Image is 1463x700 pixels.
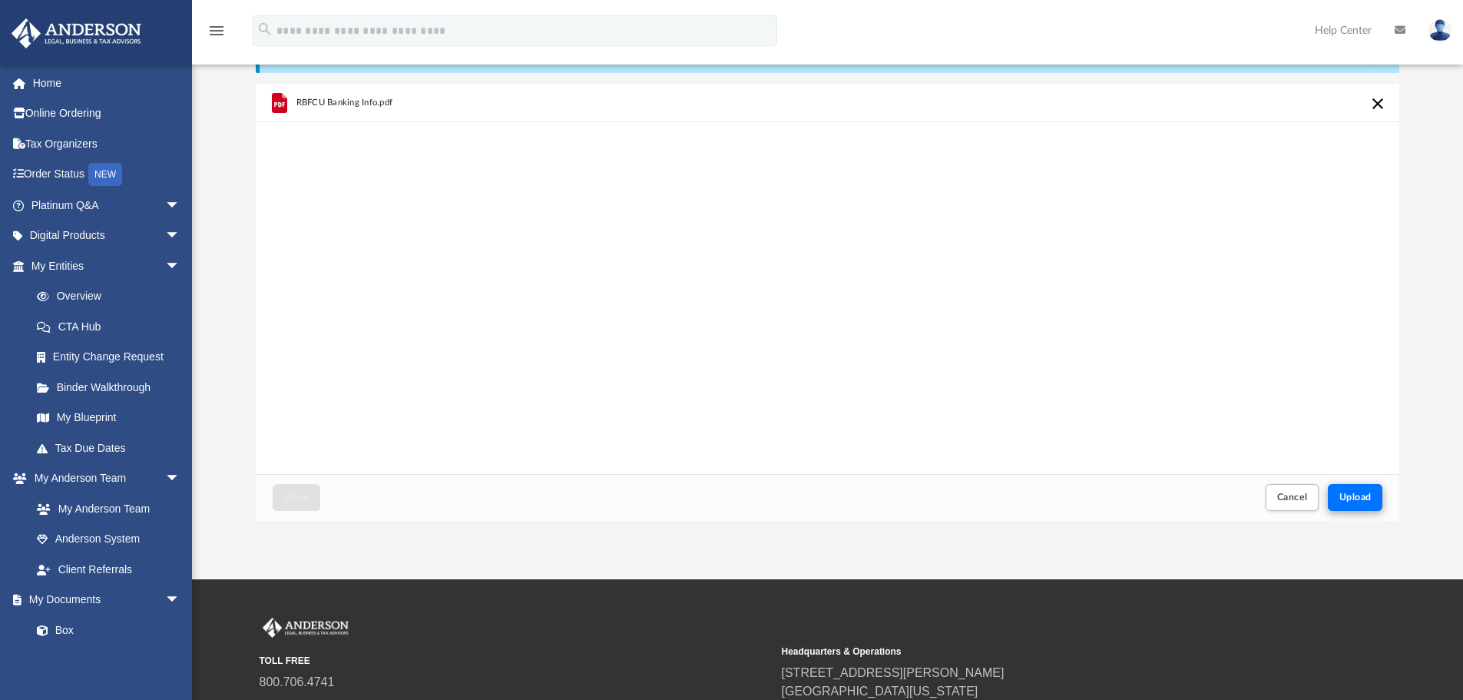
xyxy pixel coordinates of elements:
div: Upload [256,84,1400,521]
a: Platinum Q&Aarrow_drop_down [11,190,204,221]
button: Upload [1328,484,1383,511]
a: My Anderson Team [22,493,188,524]
a: My Documentsarrow_drop_down [11,585,196,615]
a: Tax Organizers [11,128,204,159]
a: Meeting Minutes [22,645,196,676]
a: menu [207,29,226,40]
img: Anderson Advisors Platinum Portal [7,18,146,48]
a: My Entitiesarrow_drop_down [11,250,204,281]
small: Headquarters & Operations [782,645,1293,659]
a: Home [11,68,204,98]
a: Anderson System [22,524,196,555]
a: Entity Change Request [22,342,204,373]
span: RBFCU Banking Info.pdf [296,98,392,108]
span: arrow_drop_down [165,190,196,221]
span: arrow_drop_down [165,463,196,495]
i: menu [207,22,226,40]
a: My Blueprint [22,403,196,433]
button: Cancel [1266,484,1319,511]
a: Tax Due Dates [22,433,204,463]
div: NEW [88,163,122,186]
span: Cancel [1277,493,1308,502]
a: Binder Walkthrough [22,372,204,403]
button: Close [273,484,320,511]
a: CTA Hub [22,311,204,342]
a: 800.706.4741 [260,675,335,688]
small: TOLL FREE [260,654,771,668]
span: Upload [1339,493,1372,502]
a: Order StatusNEW [11,159,204,191]
img: User Pic [1428,19,1451,41]
img: Anderson Advisors Platinum Portal [260,618,352,638]
i: search [257,21,273,38]
a: [GEOGRAPHIC_DATA][US_STATE] [782,685,978,698]
div: grid [256,84,1400,474]
a: Online Ordering [11,98,204,129]
a: Client Referrals [22,554,196,585]
span: arrow_drop_down [165,250,196,282]
a: Box [22,615,188,645]
a: Overview [22,281,204,312]
span: Close [284,493,309,502]
a: My Anderson Teamarrow_drop_down [11,463,196,494]
a: Digital Productsarrow_drop_down [11,221,204,251]
button: Cancel this upload [1369,95,1387,113]
a: [STREET_ADDRESS][PERSON_NAME] [782,666,1005,679]
span: arrow_drop_down [165,221,196,252]
span: arrow_drop_down [165,585,196,616]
